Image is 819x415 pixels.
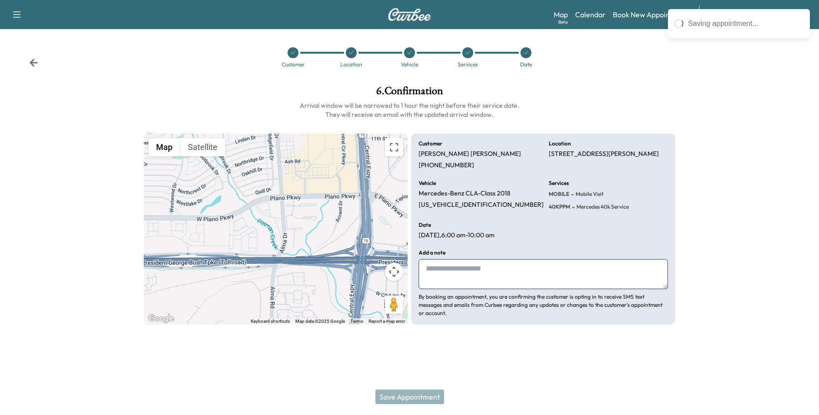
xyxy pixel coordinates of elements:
[385,263,403,281] button: Map camera controls
[146,313,176,325] a: Open this area in Google Maps (opens a new window)
[458,62,478,67] div: Services
[340,62,362,67] div: Location
[295,319,345,324] span: Map data ©2025 Google
[419,190,511,198] p: Mercedes-Benz CLA-Class 2018
[419,231,495,240] p: [DATE] , 6:00 am - 10:00 am
[385,138,403,156] button: Toggle fullscreen view
[419,161,474,170] p: [PHONE_NUMBER]
[350,319,363,324] a: Terms (opens in new tab)
[419,250,445,255] h6: Add a note
[419,180,436,186] h6: Vehicle
[401,62,418,67] div: Vehicle
[148,138,180,156] button: Show street map
[520,62,532,67] div: Date
[419,141,442,146] h6: Customer
[146,313,176,325] img: Google
[569,190,574,199] span: -
[180,138,225,156] button: Show satellite imagery
[369,319,405,324] a: Report a map error
[419,201,544,209] p: [US_VEHICLE_IDENTIFICATION_NUMBER]
[570,202,575,211] span: -
[549,150,659,158] p: [STREET_ADDRESS][PERSON_NAME]
[554,9,568,20] a: MapBeta
[419,222,431,228] h6: Date
[549,190,569,198] span: MOBILE
[29,58,38,67] div: Back
[388,8,431,21] img: Curbee Logo
[575,9,606,20] a: Calendar
[574,190,604,198] span: Mobile Visit
[419,293,668,317] p: By booking an appointment, you are confirming the customer is opting in to receive SMS text messa...
[385,295,403,314] button: Drag Pegman onto the map to open Street View
[251,318,290,325] button: Keyboard shortcuts
[558,19,568,25] div: Beta
[144,85,675,101] h1: 6 . Confirmation
[688,18,804,29] div: Saving appointment...
[549,203,570,210] span: 40KPPM
[549,141,571,146] h6: Location
[549,180,569,186] h6: Services
[419,150,521,158] p: [PERSON_NAME] [PERSON_NAME]
[575,203,629,210] span: Mercedes 40k Service
[144,101,675,119] h6: Arrival window will be narrowed to 1 hour the night before their service date. They will receive ...
[613,9,690,20] a: Book New Appointment
[282,62,305,67] div: Customer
